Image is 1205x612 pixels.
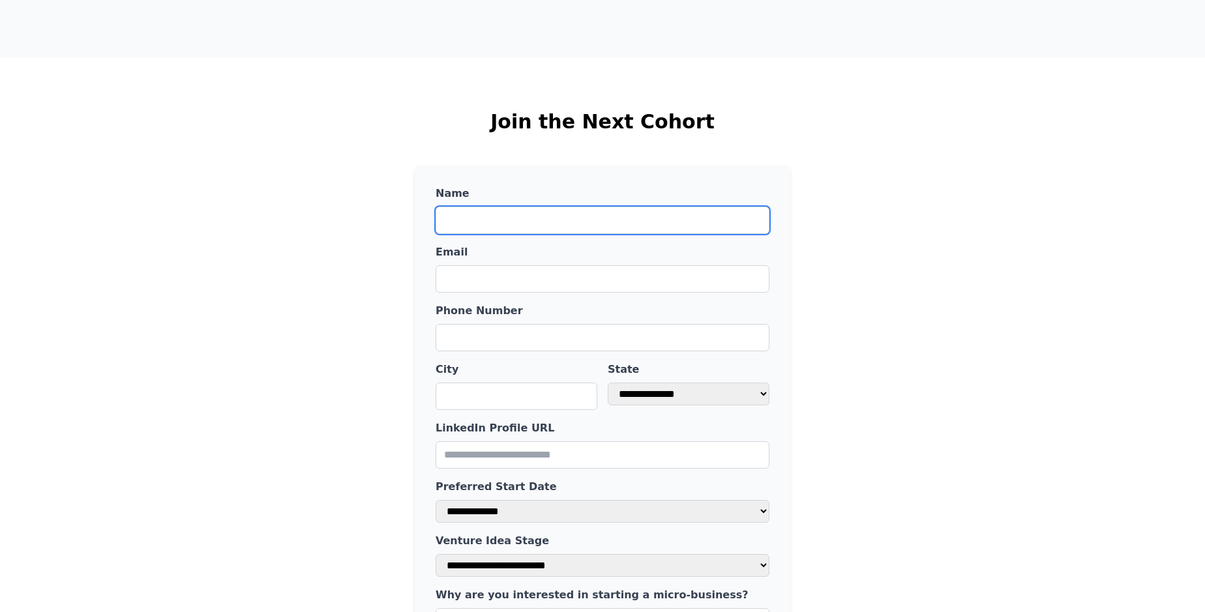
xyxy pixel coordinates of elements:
[608,362,769,377] label: State
[436,362,597,377] label: City
[436,420,769,436] label: LinkedIn Profile URL
[436,303,769,319] label: Phone Number
[196,110,1009,134] h2: Join the Next Cohort
[436,479,769,495] label: Preferred Start Date
[436,587,769,603] label: Why are you interested in starting a micro-business?
[436,533,769,549] label: Venture Idea Stage
[436,186,769,201] label: Name
[436,244,769,260] label: Email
